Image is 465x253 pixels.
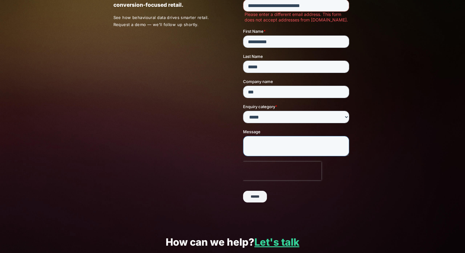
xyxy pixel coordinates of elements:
[13,237,452,248] p: How can we help?
[113,14,222,28] p: See how behavioural data drives smarter retail. Request a demo — we’ll follow up shortly.
[254,236,299,248] a: Let's talk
